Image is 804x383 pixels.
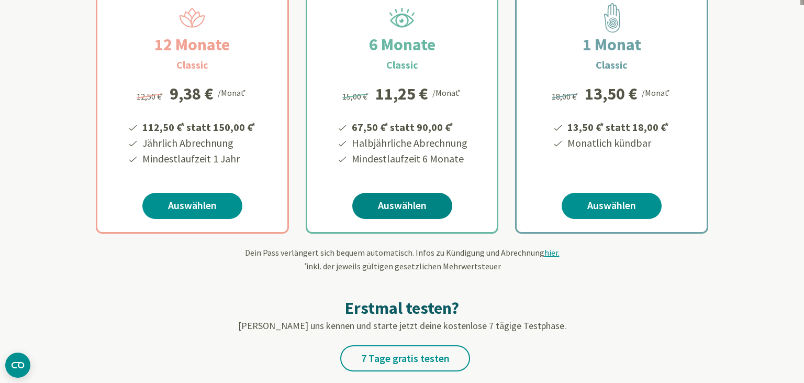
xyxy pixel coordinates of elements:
a: Auswählen [562,193,662,219]
a: 7 Tage gratis testen [340,345,470,371]
a: Auswählen [142,193,242,219]
h2: 6 Monate [344,32,461,57]
div: /Monat [218,85,248,99]
li: Mindestlaufzeit 6 Monate [350,151,467,167]
h3: Classic [386,57,418,73]
div: /Monat [432,85,462,99]
div: 9,38 € [170,85,214,102]
h2: 1 Monat [557,32,666,57]
h2: Erstmal testen? [96,298,708,319]
h3: Classic [596,57,628,73]
li: Jährlich Abrechnung [141,135,257,151]
div: /Monat [642,85,672,99]
div: Dein Pass verlängert sich bequem automatisch. Infos zu Kündigung und Abrechnung [96,246,708,272]
div: 11,25 € [375,85,428,102]
li: 13,50 € statt 18,00 € [566,117,671,135]
a: Auswählen [352,193,452,219]
span: 12,50 € [137,91,164,102]
div: 13,50 € [585,85,638,102]
h3: Classic [176,57,208,73]
span: hier. [544,247,560,258]
li: Mindestlaufzeit 1 Jahr [141,151,257,167]
h2: 12 Monate [129,32,255,57]
li: Halbjährliche Abrechnung [350,135,467,151]
button: CMP-Widget öffnen [5,353,30,378]
li: 67,50 € statt 90,00 € [350,117,467,135]
p: [PERSON_NAME] uns kennen und starte jetzt deine kostenlose 7 tägige Testphase. [96,319,708,333]
span: 15,00 € [342,91,370,102]
span: inkl. der jeweils gültigen gesetzlichen Mehrwertsteuer [303,261,501,271]
span: 18,00 € [552,91,579,102]
li: 112,50 € statt 150,00 € [141,117,257,135]
li: Monatlich kündbar [566,135,671,151]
